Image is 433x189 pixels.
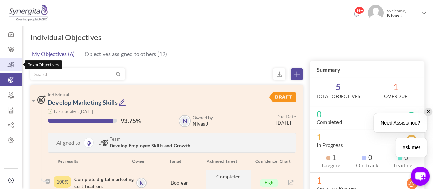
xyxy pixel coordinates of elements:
[317,177,418,184] span: 1
[8,4,49,22] img: Logo
[362,154,372,161] span: 0
[110,137,238,141] span: Team
[193,115,213,120] b: Owned by
[353,162,382,169] label: On-track
[317,142,343,149] label: In Progress
[48,98,118,106] a: Develop Marketing Skills
[128,158,146,165] div: Owner
[179,116,190,126] a: N
[30,33,102,42] h1: Individual Objectives
[276,114,296,119] small: Due Date
[30,47,76,61] a: My Objectives (6)
[54,176,71,188] div: Completed Percentage
[351,9,361,20] a: Notifications
[120,117,141,124] label: 93.75%
[387,13,419,19] span: Nivas J
[424,108,432,116] div: ✕
[110,143,190,149] span: Develop Employee Skills and Growth
[276,158,297,165] div: Chart
[137,178,146,187] a: N
[83,47,169,61] a: Objectives assigned to others (12)
[48,92,238,97] span: Individual
[367,77,424,106] span: 1
[31,69,115,80] input: Search
[355,7,364,14] span: 99+
[389,162,418,169] label: Leading
[411,167,430,186] button: chat-button
[365,2,430,22] a: Photo Welcome,Nivas J
[316,93,360,100] label: Total Objectives
[310,77,367,106] span: 5
[273,68,285,80] small: Export
[193,121,213,127] span: Nivas J
[395,138,427,157] div: Ask me!
[374,113,427,132] div: Need Assistance?
[54,109,93,114] small: Last updated: [DATE]
[260,179,278,187] span: High
[269,92,296,102] img: DraftStatus.svg
[291,68,303,80] a: Create Objective
[48,133,89,152] div: Aligned to
[276,114,296,126] small: [DATE]
[317,110,418,117] span: 0
[25,60,62,69] div: Team Objectives
[317,133,418,140] span: 1
[317,162,346,169] label: Lagging
[250,158,276,165] div: Confidence
[384,5,421,22] span: Welcome,
[326,154,336,161] span: 1
[119,98,126,107] a: Edit Objective
[384,93,407,100] label: OverDue
[52,158,128,165] div: Key results
[146,158,198,165] div: Target
[368,5,384,21] img: Photo
[317,119,342,126] label: Completed
[310,61,424,77] h3: Summary
[198,158,250,165] div: Achieved Target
